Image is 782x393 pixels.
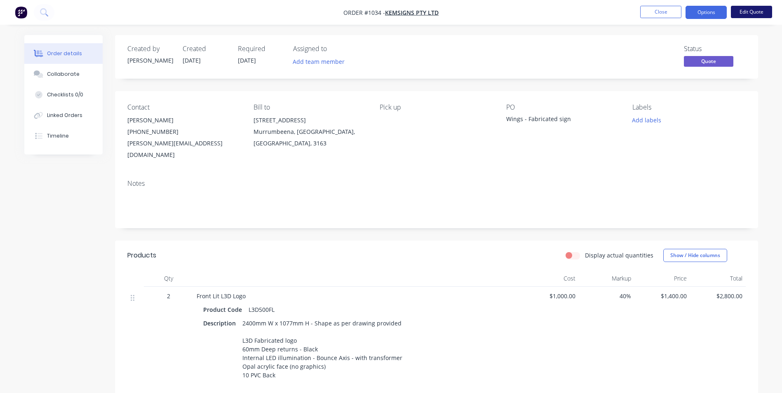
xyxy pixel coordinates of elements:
div: Contact [127,103,240,111]
div: Required [238,45,283,53]
div: [PHONE_NUMBER] [127,126,240,138]
div: Checklists 0/0 [47,91,83,98]
div: [STREET_ADDRESS] [254,115,366,126]
div: Cost [523,270,579,287]
button: Options [686,6,727,19]
div: 2400mm W x 1077mm H - Shape as per drawing provided L3D Fabricated logo 60mm Deep returns - Black... [239,317,406,381]
div: Notes [127,180,746,187]
label: Display actual quantities [585,251,653,260]
div: Created by [127,45,173,53]
div: Timeline [47,132,69,140]
div: Linked Orders [47,112,82,119]
div: Assigned to [293,45,376,53]
a: Kemsigns Pty Ltd [385,9,439,16]
button: Add team member [288,56,349,67]
div: Order details [47,50,82,57]
div: Collaborate [47,70,80,78]
button: Add team member [293,56,349,67]
button: Show / Hide columns [663,249,727,262]
div: [STREET_ADDRESS]Murrumbeena, [GEOGRAPHIC_DATA], [GEOGRAPHIC_DATA], 3163 [254,115,366,149]
div: Product Code [203,304,245,316]
button: Close [640,6,681,18]
div: Products [127,250,156,260]
span: $1,000.00 [526,292,575,300]
span: 40% [582,292,631,300]
button: Linked Orders [24,105,103,126]
span: Quote [684,56,733,66]
div: Status [684,45,746,53]
div: [PERSON_NAME][PHONE_NUMBER][PERSON_NAME][EMAIL_ADDRESS][DOMAIN_NAME] [127,115,240,161]
img: Factory [15,6,27,19]
div: Murrumbeena, [GEOGRAPHIC_DATA], [GEOGRAPHIC_DATA], 3163 [254,126,366,149]
div: Created [183,45,228,53]
div: Qty [144,270,193,287]
button: Collaborate [24,64,103,84]
div: Bill to [254,103,366,111]
span: $2,800.00 [693,292,742,300]
div: Description [203,317,239,329]
div: Total [690,270,746,287]
div: L3D500FL [245,304,278,316]
button: Add labels [628,115,666,126]
div: [PERSON_NAME][EMAIL_ADDRESS][DOMAIN_NAME] [127,138,240,161]
span: Front Lit L3D Logo [197,292,246,300]
button: Checklists 0/0 [24,84,103,105]
button: Timeline [24,126,103,146]
div: [PERSON_NAME] [127,56,173,65]
div: Price [634,270,690,287]
div: Labels [632,103,745,111]
div: Pick up [380,103,493,111]
span: [DATE] [183,56,201,64]
button: Order details [24,43,103,64]
div: PO [506,103,619,111]
div: Wings - Fabricated sign [506,115,609,126]
div: [PERSON_NAME] [127,115,240,126]
span: $1,400.00 [638,292,687,300]
span: Order #1034 - [343,9,385,16]
span: [DATE] [238,56,256,64]
button: Quote [684,56,733,68]
div: Markup [579,270,634,287]
button: Edit Quote [731,6,772,18]
span: 2 [167,292,170,300]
